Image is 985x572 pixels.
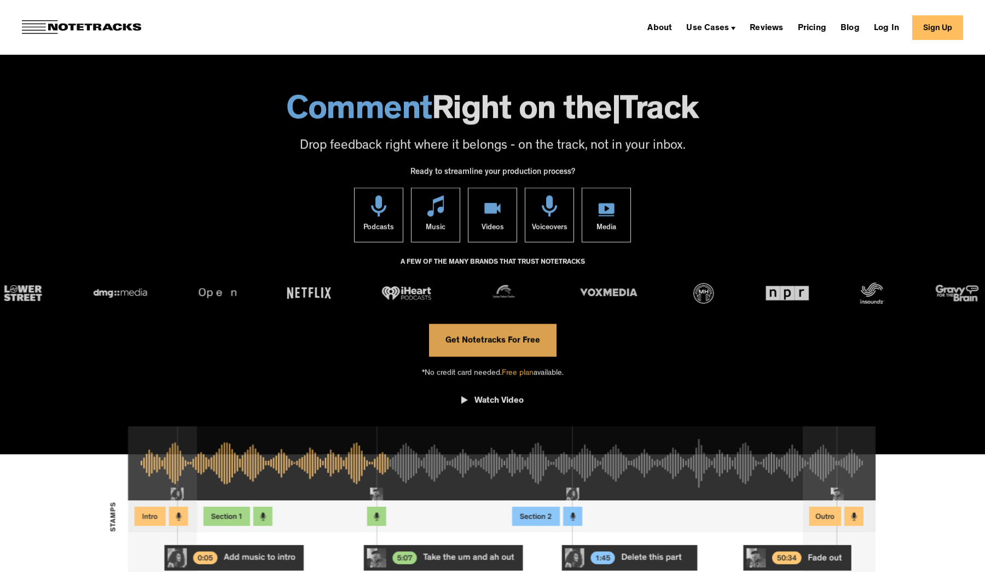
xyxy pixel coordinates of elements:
[482,216,504,241] div: Videos
[525,187,574,242] a: Voiceovers
[612,95,621,129] span: |
[474,396,524,407] div: Watch Video
[429,323,557,356] a: Get Notetracks For Free
[686,24,729,33] div: Use Cases
[11,137,974,156] p: Drop feedback right where it belongs - on the track, not in your inbox.
[461,388,524,418] a: open lightbox
[422,356,564,388] div: *No credit card needed. available.
[532,216,567,241] div: Voiceovers
[582,187,631,242] a: Media
[286,95,432,129] span: Comment
[836,19,864,36] a: Blog
[426,216,445,241] div: Music
[643,19,676,36] a: About
[745,19,787,36] a: Reviews
[682,19,740,36] div: Use Cases
[870,19,903,36] a: Log In
[793,19,831,36] a: Pricing
[363,216,394,241] div: Podcasts
[401,253,585,282] div: A FEW OF THE MANY BRANDS THAT TRUST NOTETRACKS
[11,95,974,129] h1: Right on the Track
[596,216,616,241] div: Media
[354,187,403,242] a: Podcasts
[502,369,534,377] span: Free plan
[410,161,575,188] div: Ready to streamline your production process?
[411,187,460,242] a: Music
[912,15,963,40] a: Sign Up
[468,187,517,242] a: Videos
